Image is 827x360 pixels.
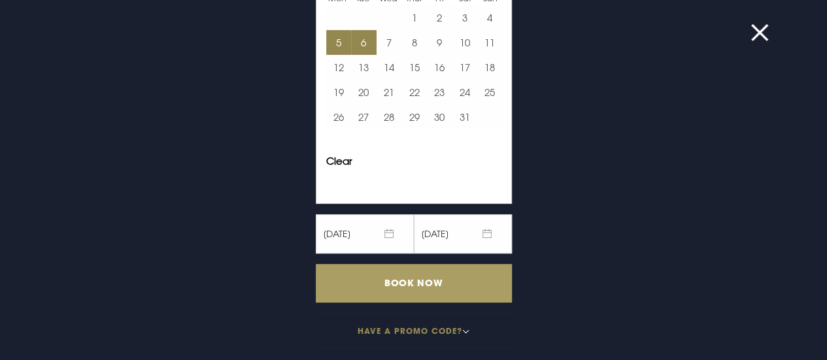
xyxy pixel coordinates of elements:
[377,80,402,105] button: 21
[452,80,477,105] td: Choose Saturday, January 24, 2026 as your start date.
[401,5,427,30] button: 1
[477,30,503,55] td: Choose Sunday, January 11, 2026 as your start date.
[427,80,452,105] button: 23
[401,5,427,30] td: Choose Thursday, January 1, 2026 as your start date.
[427,80,452,105] td: Choose Friday, January 23, 2026 as your start date.
[351,55,377,80] td: Choose Tuesday, January 13, 2026 as your start date.
[477,5,503,30] button: 4
[477,80,503,105] td: Choose Sunday, January 25, 2026 as your start date.
[427,30,452,55] button: 9
[452,105,477,129] td: Choose Saturday, January 31, 2026 as your start date.
[427,55,452,80] td: Choose Friday, January 16, 2026 as your start date.
[427,55,452,80] button: 16
[377,30,402,55] td: Choose Wednesday, January 7, 2026 as your start date.
[326,80,352,105] button: 19
[316,313,512,348] button: Have a promo code?
[326,80,352,105] td: Choose Monday, January 19, 2026 as your start date.
[452,30,477,55] td: Choose Saturday, January 10, 2026 as your start date.
[326,55,352,80] td: Choose Monday, January 12, 2026 as your start date.
[452,55,477,80] td: Choose Saturday, January 17, 2026 as your start date.
[316,264,512,303] input: Book Now
[351,80,377,105] button: 20
[351,30,377,55] button: 6
[326,30,352,55] button: 5
[401,55,427,80] button: 15
[477,5,503,30] td: Choose Sunday, January 4, 2026 as your start date.
[452,105,477,129] button: 31
[452,80,477,105] button: 24
[401,30,427,55] button: 8
[351,55,377,80] button: 13
[452,55,477,80] button: 17
[351,105,377,129] td: Choose Tuesday, January 27, 2026 as your start date.
[326,105,352,129] button: 26
[427,5,452,30] button: 2
[351,30,377,55] td: Selected. Tuesday, January 6, 2026
[326,30,352,55] td: Selected. Monday, January 5, 2026
[351,105,377,129] button: 27
[377,105,402,129] td: Choose Wednesday, January 28, 2026 as your start date.
[427,105,452,129] td: Choose Friday, January 30, 2026 as your start date.
[477,30,503,55] button: 11
[326,55,352,80] button: 12
[316,214,414,254] span: [DATE]
[477,55,503,80] td: Choose Sunday, January 18, 2026 as your start date.
[452,30,477,55] button: 10
[452,5,477,30] button: 3
[427,30,452,55] td: Choose Friday, January 9, 2026 as your start date.
[401,105,427,129] td: Choose Thursday, January 29, 2026 as your start date.
[377,30,402,55] button: 7
[401,80,427,105] button: 22
[326,156,352,166] button: Clear
[401,105,427,129] button: 29
[427,5,452,30] td: Choose Friday, January 2, 2026 as your start date.
[377,80,402,105] td: Choose Wednesday, January 21, 2026 as your start date.
[326,105,352,129] td: Choose Monday, January 26, 2026 as your start date.
[477,55,503,80] button: 18
[401,30,427,55] td: Choose Thursday, January 8, 2026 as your start date.
[401,55,427,80] td: Choose Thursday, January 15, 2026 as your start date.
[452,5,477,30] td: Choose Saturday, January 3, 2026 as your start date.
[477,80,503,105] button: 25
[351,80,377,105] td: Choose Tuesday, January 20, 2026 as your start date.
[377,55,402,80] td: Choose Wednesday, January 14, 2026 as your start date.
[427,105,452,129] button: 30
[401,80,427,105] td: Choose Thursday, January 22, 2026 as your start date.
[414,214,512,254] span: [DATE]
[377,105,402,129] button: 28
[377,55,402,80] button: 14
